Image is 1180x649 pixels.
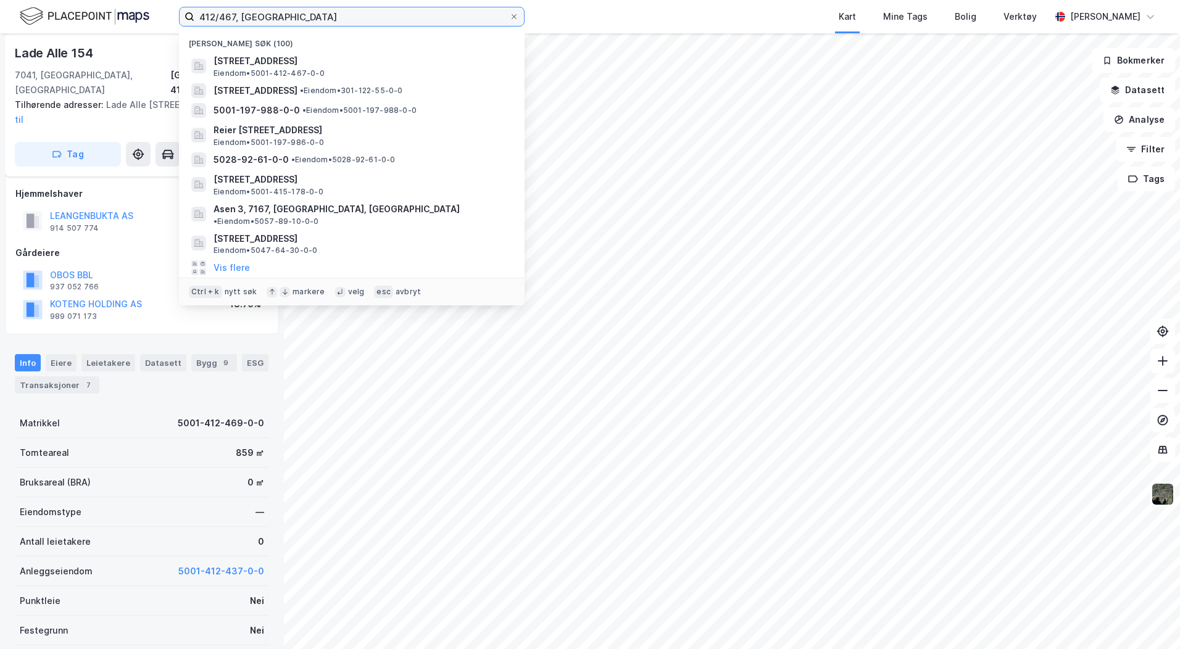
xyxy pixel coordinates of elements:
div: Antall leietakere [20,534,91,549]
img: 9k= [1151,482,1174,506]
div: esc [374,286,393,298]
button: Tag [15,142,121,167]
button: Filter [1116,137,1175,162]
div: Anleggseiendom [20,564,93,579]
span: • [214,217,217,226]
button: Bokmerker [1092,48,1175,73]
div: Nei [250,623,264,638]
div: Eiendomstype [20,505,81,519]
div: Datasett [140,354,186,371]
button: 5001-412-437-0-0 [178,564,264,579]
div: 5001-412-469-0-0 [178,416,264,431]
button: Datasett [1100,78,1175,102]
div: markere [293,287,325,297]
button: Vis flere [214,260,250,275]
div: Mine Tags [883,9,928,24]
div: 859 ㎡ [236,445,264,460]
div: velg [348,287,365,297]
span: [STREET_ADDRESS] [214,54,510,68]
span: Eiendom • 301-122-55-0-0 [300,86,403,96]
div: [PERSON_NAME] [1070,9,1141,24]
span: • [291,155,295,164]
span: [STREET_ADDRESS] [214,172,510,187]
div: 989 071 173 [50,312,97,321]
div: Lade Alle [STREET_ADDRESS] [15,97,259,127]
div: Transaksjoner [15,376,99,394]
div: Gårdeiere [15,246,268,260]
div: Kontrollprogram for chat [1118,590,1180,649]
div: Bygg [191,354,237,371]
iframe: Chat Widget [1118,590,1180,649]
div: Info [15,354,41,371]
div: 914 507 774 [50,223,99,233]
div: Hjemmelshaver [15,186,268,201]
div: Ctrl + k [189,286,222,298]
div: Tomteareal [20,445,69,460]
span: [STREET_ADDRESS] [214,231,510,246]
div: Bruksareal (BRA) [20,475,91,490]
span: Eiendom • 5001-415-178-0-0 [214,187,323,197]
span: Eiendom • 5001-197-986-0-0 [214,138,324,147]
button: Analyse [1103,107,1175,132]
span: [STREET_ADDRESS] [214,83,297,98]
span: 5028-92-61-0-0 [214,152,289,167]
input: Søk på adresse, matrikkel, gårdeiere, leietakere eller personer [194,7,509,26]
img: logo.f888ab2527a4732fd821a326f86c7f29.svg [20,6,149,27]
button: Tags [1118,167,1175,191]
div: [GEOGRAPHIC_DATA], 412/469 [170,68,269,97]
div: 7 [82,379,94,391]
div: Festegrunn [20,623,68,638]
div: 0 ㎡ [247,475,264,490]
div: Punktleie [20,593,60,608]
div: Kart [839,9,856,24]
div: [PERSON_NAME] søk (100) [179,29,525,51]
span: Asen 3, 7167, [GEOGRAPHIC_DATA], [GEOGRAPHIC_DATA] [214,202,460,217]
div: avbryt [396,287,421,297]
div: Matrikkel [20,416,60,431]
span: Eiendom • 5057-89-10-0-0 [214,217,319,226]
span: Eiendom • 5047-64-30-0-0 [214,246,317,255]
div: Nei [250,593,264,608]
div: Leietakere [81,354,135,371]
div: 937 052 766 [50,282,99,292]
div: 7041, [GEOGRAPHIC_DATA], [GEOGRAPHIC_DATA] [15,68,170,97]
div: Bolig [955,9,976,24]
div: ESG [242,354,268,371]
div: Lade Alle 154 [15,43,95,63]
span: • [302,105,306,115]
div: Eiere [46,354,77,371]
span: Eiendom • 5001-197-988-0-0 [302,105,417,115]
span: Eiendom • 5028-92-61-0-0 [291,155,396,165]
div: 9 [220,357,232,369]
div: 0 [258,534,264,549]
div: nytt søk [225,287,257,297]
span: 5001-197-988-0-0 [214,103,300,118]
span: Reier [STREET_ADDRESS] [214,123,510,138]
div: Verktøy [1003,9,1037,24]
div: — [256,505,264,519]
span: Eiendom • 5001-412-467-0-0 [214,68,325,78]
span: • [300,86,304,95]
span: Tilhørende adresser: [15,99,106,110]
